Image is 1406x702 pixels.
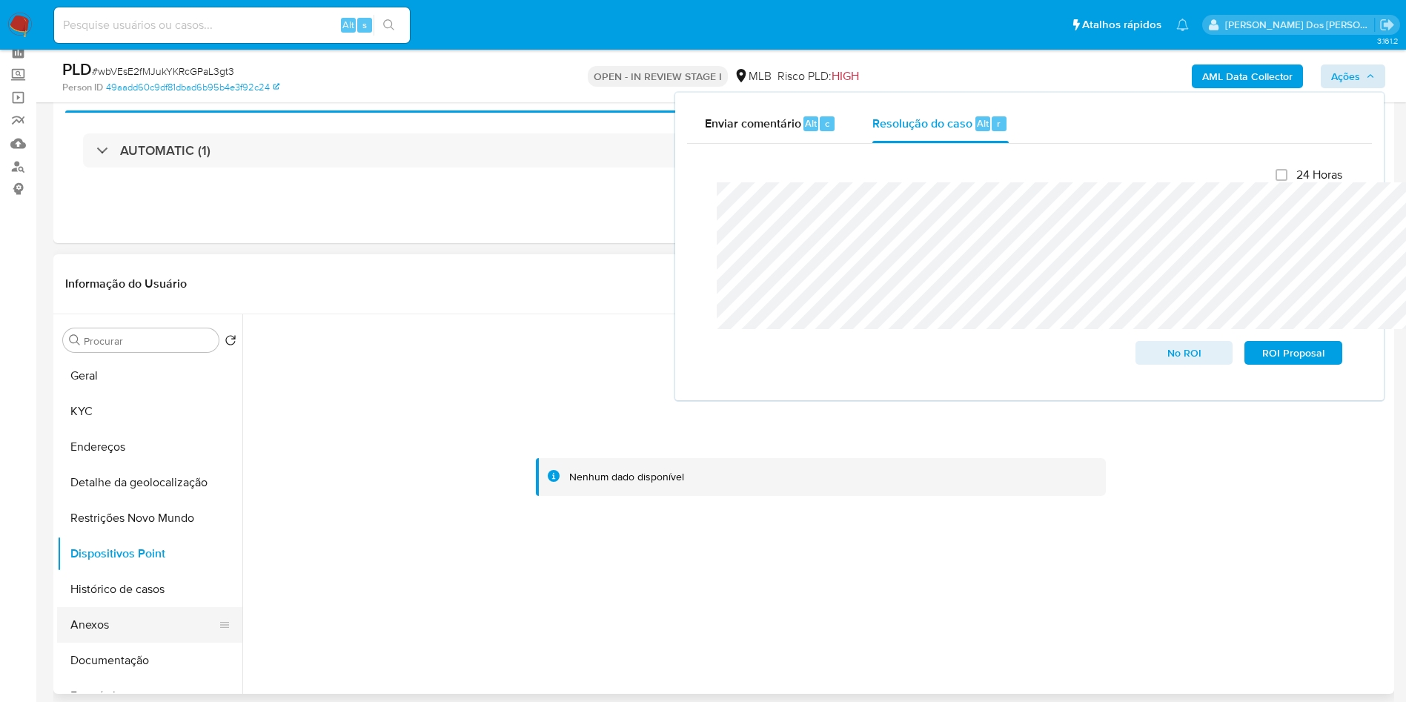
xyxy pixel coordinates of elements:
[57,358,242,394] button: Geral
[777,68,859,85] span: Risco PLD:
[92,64,234,79] span: # wbVEsE2fMJukYKRcGPaL3gt3
[57,572,242,607] button: Histórico de casos
[1225,18,1375,32] p: priscilla.barbante@mercadopago.com.br
[62,57,92,81] b: PLD
[62,81,103,94] b: Person ID
[997,116,1001,130] span: r
[1176,19,1189,31] a: Notificações
[832,67,859,85] span: HIGH
[57,500,242,536] button: Restrições Novo Mundo
[57,465,242,500] button: Detalhe da geolocalização
[362,18,367,32] span: s
[106,81,279,94] a: 49aadd60c9df81dbad6b95b4e3f92c24
[374,15,404,36] button: search-icon
[872,114,972,131] span: Resolução do caso
[57,536,242,572] button: Dispositivos Point
[1192,64,1303,88] button: AML Data Collector
[734,68,772,85] div: MLB
[225,334,236,351] button: Retornar ao pedido padrão
[57,429,242,465] button: Endereços
[805,116,817,130] span: Alt
[1379,17,1395,33] a: Sair
[57,394,242,429] button: KYC
[1377,35,1399,47] span: 3.161.2
[1082,17,1161,33] span: Atalhos rápidos
[1146,342,1223,363] span: No ROI
[1202,64,1293,88] b: AML Data Collector
[54,16,410,35] input: Pesquise usuários ou casos...
[1296,168,1342,182] span: 24 Horas
[588,66,728,87] p: OPEN - IN REVIEW STAGE I
[1255,342,1332,363] span: ROI Proposal
[825,116,829,130] span: c
[57,643,242,678] button: Documentação
[120,142,210,159] h3: AUTOMATIC (1)
[83,133,1364,168] div: AUTOMATIC (1)
[977,116,989,130] span: Alt
[69,334,81,346] button: Procurar
[57,607,231,643] button: Anexos
[342,18,354,32] span: Alt
[1321,64,1385,88] button: Ações
[1331,64,1360,88] span: Ações
[65,277,187,291] h1: Informação do Usuário
[1135,341,1233,365] button: No ROI
[1244,341,1342,365] button: ROI Proposal
[84,334,213,348] input: Procurar
[1276,169,1287,181] input: 24 Horas
[705,114,801,131] span: Enviar comentário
